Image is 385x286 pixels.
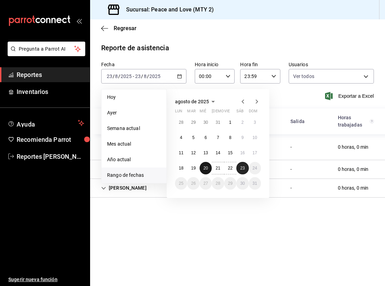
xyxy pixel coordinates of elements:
[179,166,183,171] abbr: 18 de agosto de 2025
[195,62,235,67] label: Hora inicio
[253,150,257,155] abbr: 17 de agosto de 2025
[249,162,261,174] button: 24 de agosto de 2025
[90,160,385,179] div: Row
[107,125,161,132] span: Semana actual
[175,116,187,129] button: 28 de julio de 2025
[216,181,220,186] abbr: 28 de agosto de 2025
[332,163,374,176] div: Cell
[212,131,224,144] button: 7 de agosto de 2025
[121,6,214,14] h3: Sucursal: Peace and Love (MTY 2)
[120,73,132,79] input: ----
[118,73,120,79] span: /
[236,147,248,159] button: 16 de agosto de 2025
[253,181,257,186] abbr: 31 de agosto de 2025
[236,109,244,116] abbr: sábado
[90,134,385,160] div: Row
[254,120,256,125] abbr: 3 de agosto de 2025
[212,147,224,159] button: 14 de agosto de 2025
[175,177,187,190] button: 25 de agosto de 2025
[236,162,248,174] button: 23 de agosto de 2025
[175,162,187,174] button: 18 de agosto de 2025
[253,135,257,140] abbr: 10 de agosto de 2025
[240,166,245,171] abbr: 23 de agosto de 2025
[293,73,314,80] span: Ver todos
[180,135,182,140] abbr: 4 de agosto de 2025
[332,182,374,194] div: Cell
[8,276,84,283] span: Sugerir nueva función
[187,131,199,144] button: 5 de agosto de 2025
[147,73,149,79] span: /
[187,147,199,159] button: 12 de agosto de 2025
[228,181,233,186] abbr: 29 de agosto de 2025
[249,147,261,159] button: 17 de agosto de 2025
[241,120,244,125] abbr: 2 de agosto de 2025
[212,109,253,116] abbr: jueves
[370,119,374,124] svg: El total de horas trabajadas por usuario es el resultado de la suma redondeada del registro de ho...
[179,181,183,186] abbr: 25 de agosto de 2025
[96,163,152,176] div: Cell
[285,182,297,194] div: Cell
[241,135,244,140] abbr: 9 de agosto de 2025
[240,181,245,186] abbr: 30 de agosto de 2025
[240,62,280,67] label: Hora fin
[200,131,212,144] button: 6 de agosto de 2025
[249,177,261,190] button: 31 de agosto de 2025
[187,162,199,174] button: 19 de agosto de 2025
[236,116,248,129] button: 2 de agosto de 2025
[200,162,212,174] button: 20 de agosto de 2025
[17,119,75,127] span: Ayuda
[224,147,236,159] button: 15 de agosto de 2025
[224,116,236,129] button: 1 de agosto de 2025
[191,181,195,186] abbr: 26 de agosto de 2025
[212,162,224,174] button: 21 de agosto de 2025
[107,109,161,116] span: Ayer
[192,135,195,140] abbr: 5 de agosto de 2025
[200,116,212,129] button: 30 de julio de 2025
[204,135,207,140] abbr: 6 de agosto de 2025
[106,73,113,79] input: --
[224,131,236,144] button: 8 de agosto de 2025
[96,182,152,194] div: Cell
[249,131,261,144] button: 10 de agosto de 2025
[289,62,374,67] label: Usuarios
[229,120,231,125] abbr: 1 de agosto de 2025
[236,177,248,190] button: 30 de agosto de 2025
[96,141,152,154] div: Cell
[240,150,245,155] abbr: 16 de agosto de 2025
[19,45,75,53] span: Pregunta a Parrot AI
[224,162,236,174] button: 22 de agosto de 2025
[228,166,233,171] abbr: 22 de agosto de 2025
[76,18,82,24] button: open_drawer_menu
[90,109,385,134] div: Head
[114,25,137,32] span: Regresar
[113,73,115,79] span: /
[200,177,212,190] button: 27 de agosto de 2025
[224,177,236,190] button: 29 de agosto de 2025
[107,172,161,179] span: Rango de fechas
[326,92,374,100] button: Exportar a Excel
[133,73,134,79] span: -
[285,163,297,176] div: Cell
[90,109,385,198] div: Container
[179,150,183,155] abbr: 11 de agosto de 2025
[224,109,230,116] abbr: viernes
[135,73,141,79] input: --
[8,42,85,56] button: Pregunta a Parrot AI
[101,25,137,32] button: Regresar
[101,62,186,67] label: Fecha
[203,120,208,125] abbr: 30 de julio de 2025
[143,73,147,79] input: --
[200,109,206,116] abbr: miércoles
[187,177,199,190] button: 26 de agosto de 2025
[249,109,257,116] abbr: domingo
[191,166,195,171] abbr: 19 de agosto de 2025
[101,43,169,53] div: Reporte de asistencia
[216,150,220,155] abbr: 14 de agosto de 2025
[141,73,143,79] span: /
[5,50,85,58] a: Pregunta a Parrot AI
[332,141,374,154] div: Cell
[216,120,220,125] abbr: 31 de julio de 2025
[175,147,187,159] button: 11 de agosto de 2025
[90,179,385,198] div: Row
